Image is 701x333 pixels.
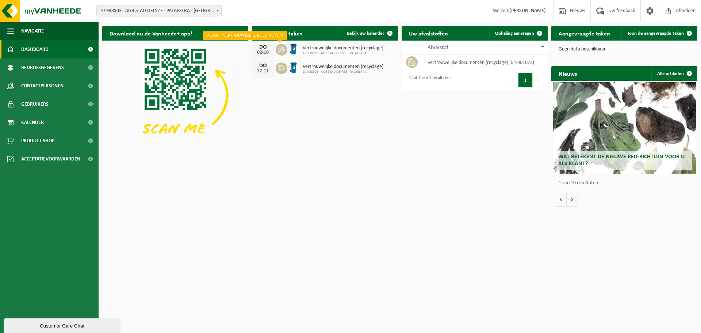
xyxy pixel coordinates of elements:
[287,61,300,74] img: WB-0240-HPE-BE-09
[627,31,684,36] span: Toon de aangevraagde taken
[256,63,270,69] div: DO
[303,70,383,74] span: 10-938903 - AGB STAD DEINZE - PALAESTRA
[303,45,383,51] span: Vertrouwelijke documenten (recyclage)
[21,40,49,58] span: Dashboard
[96,5,222,16] span: 10-938903 - AGB STAD DEINZE - PALAESTRA - DEINZE
[559,47,690,52] p: Geen data beschikbaar.
[428,45,448,50] span: Afvalstof
[405,72,451,88] div: 1 tot 1 van 1 resultaten
[213,26,248,41] button: Verberg
[559,181,694,186] p: 1 van 10 resultaten
[102,41,248,150] img: Download de VHEPlus App
[303,64,383,70] span: Vertrouwelijke documenten (recyclage)
[567,192,578,207] button: Volgende
[495,31,534,36] span: Ophaling aanvragen
[341,26,397,41] a: Bekijk uw kalender
[102,26,200,40] h2: Download nu de Vanheede+ app!
[256,44,270,50] div: DO
[21,58,64,77] span: Bedrijfsgegevens
[219,31,235,36] span: Verberg
[21,22,44,40] span: Navigatie
[553,82,696,174] a: Wat betekent de nieuwe RED-richtlijn voor u als klant?
[256,69,270,74] div: 27-11
[507,73,518,87] button: Previous
[558,154,685,167] span: Wat betekent de nieuwe RED-richtlijn voor u als klant?
[21,132,54,150] span: Product Shop
[551,66,584,80] h2: Nieuws
[621,26,697,41] a: Toon de aangevraagde taken
[97,6,221,16] span: 10-938903 - AGB STAD DEINZE - PALAESTRA - DEINZE
[252,26,310,40] h2: Ingeplande taken
[287,43,300,55] img: WB-0240-HPE-BE-09
[551,26,617,40] h2: Aangevraagde taken
[402,26,455,40] h2: Uw afvalstoffen
[509,8,546,14] strong: [PERSON_NAME]
[422,54,548,70] td: vertrouwelijke documenten (recyclage) (04-001073)
[21,113,44,132] span: Kalender
[303,51,383,56] span: 10-938903 - AGB STAD DEINZE - PALAESTRA
[256,50,270,55] div: 02-10
[651,66,697,81] a: Alle artikelen
[21,77,64,95] span: Contactpersonen
[533,73,544,87] button: Next
[555,192,567,207] button: Vorige
[21,150,80,168] span: Acceptatievoorwaarden
[21,95,49,113] span: Gebruikers
[518,73,533,87] button: 1
[4,317,122,333] iframe: chat widget
[347,31,384,36] span: Bekijk uw kalender
[489,26,547,41] a: Ophaling aanvragen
